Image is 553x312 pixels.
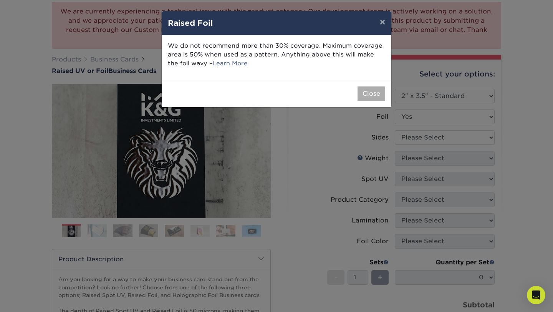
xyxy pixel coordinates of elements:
[374,11,391,33] button: ×
[168,41,385,68] p: We do not recommend more than 30% coverage. Maximum coverage area is 50% when used as a pattern. ...
[358,86,385,101] button: Close
[527,286,545,304] div: Open Intercom Messenger
[212,60,248,67] a: Learn More
[168,17,385,29] h4: Raised Foil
